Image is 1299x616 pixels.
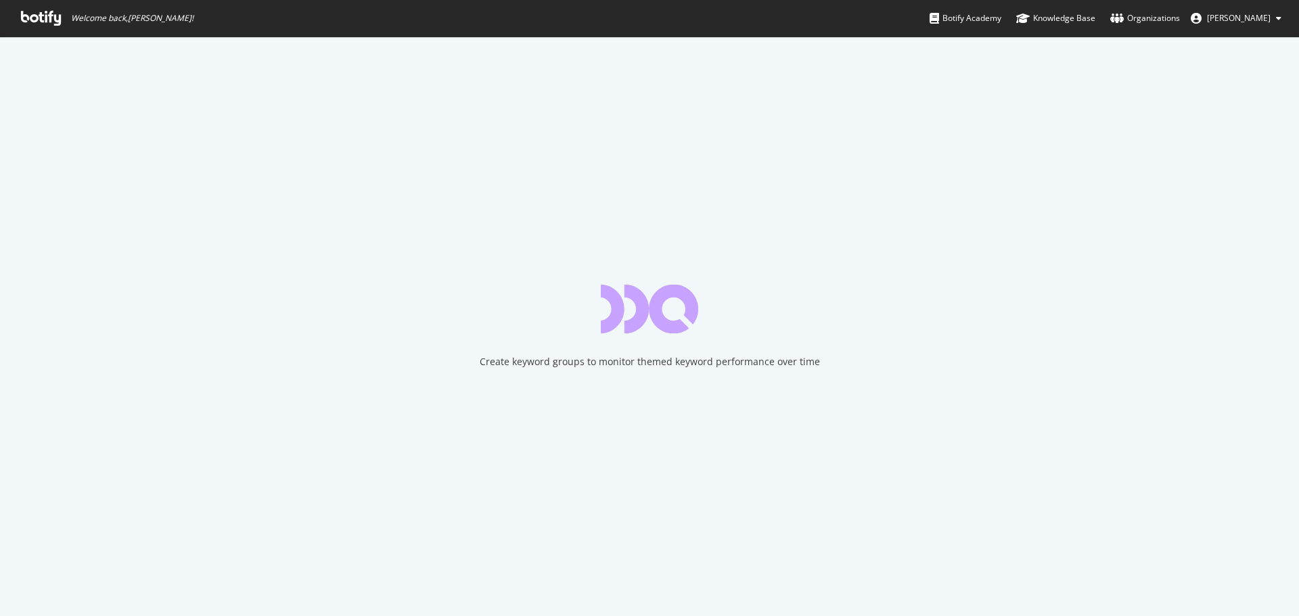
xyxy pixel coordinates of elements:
[71,13,193,24] span: Welcome back, [PERSON_NAME] !
[930,11,1001,25] div: Botify Academy
[1207,12,1271,24] span: Michael Boulter
[601,285,698,333] div: animation
[1180,7,1292,29] button: [PERSON_NAME]
[1110,11,1180,25] div: Organizations
[480,355,820,369] div: Create keyword groups to monitor themed keyword performance over time
[1016,11,1095,25] div: Knowledge Base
